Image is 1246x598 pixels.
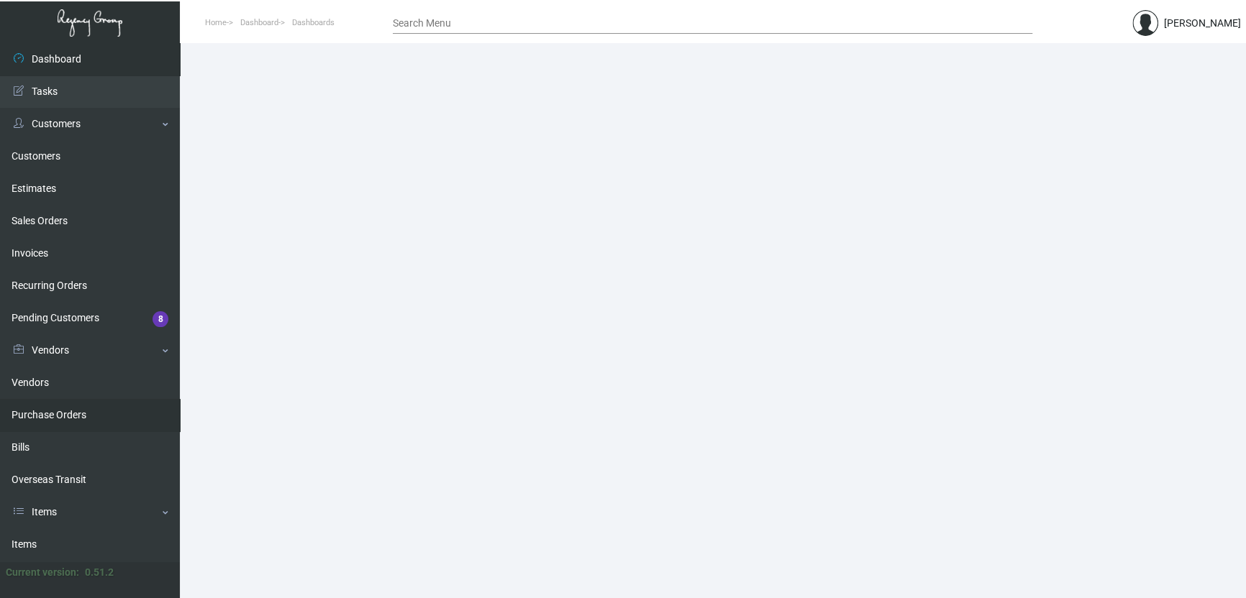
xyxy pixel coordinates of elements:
img: admin@bootstrapmaster.com [1132,10,1158,36]
span: Dashboard [240,18,278,27]
span: Dashboards [292,18,335,27]
span: Home [205,18,227,27]
div: Current version: [6,565,79,580]
div: [PERSON_NAME] [1164,16,1241,31]
div: 0.51.2 [85,565,114,580]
